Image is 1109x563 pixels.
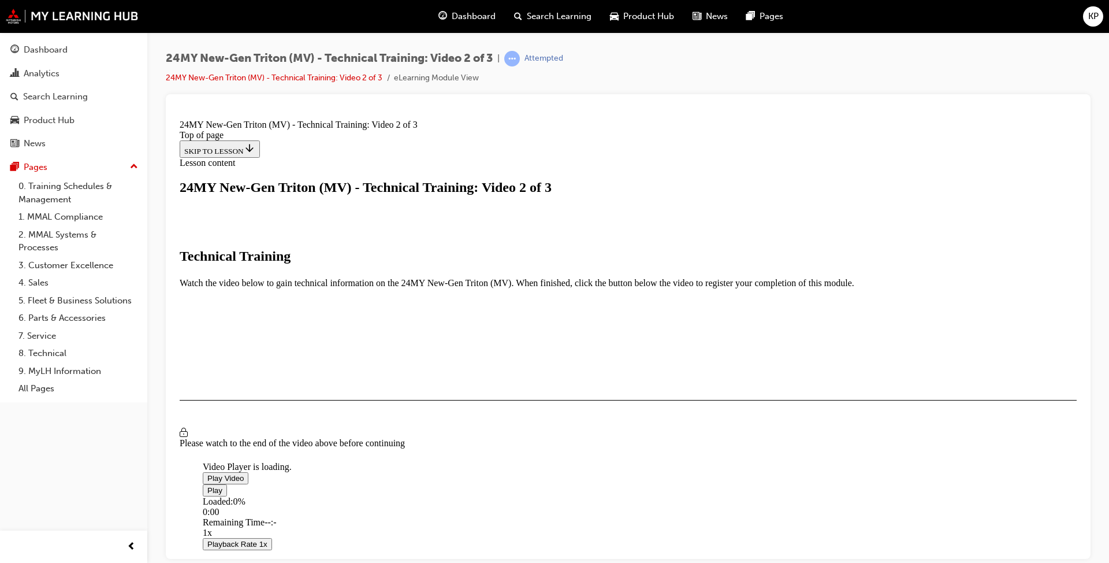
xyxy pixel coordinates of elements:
span: guage-icon [438,9,447,24]
span: Dashboard [452,10,496,23]
span: 24MY New-Gen Triton (MV) - Technical Training: Video 2 of 3 [166,52,493,65]
div: Search Learning [23,90,88,103]
div: Product Hub [24,114,75,127]
a: 0. Training Schedules & Management [14,177,143,208]
a: news-iconNews [683,5,737,28]
div: Pages [24,161,47,174]
a: 3. Customer Excellence [14,257,143,275]
a: search-iconSearch Learning [505,5,601,28]
span: search-icon [514,9,522,24]
span: 2x [51,445,60,454]
span: KP [1088,10,1099,23]
div: 24MY New-Gen Triton (MV) - Technical Training: Video 2 of 3 [5,65,902,80]
div: Please watch to the end of the video above before continuing [5,323,902,334]
a: 4. Sales [14,274,143,292]
button: Pages [5,157,143,178]
a: 2. MMAL Systems & Processes [14,226,143,257]
a: 1. MMAL Compliance [14,208,143,226]
img: mmal [6,9,139,24]
span: prev-icon [127,540,136,554]
span: pages-icon [746,9,755,24]
span: SKIP TO LESSON [9,32,80,40]
span: News [706,10,728,23]
a: car-iconProduct Hub [601,5,683,28]
a: Search Learning [5,86,143,108]
span: news-icon [10,139,19,149]
span: guage-icon [10,45,19,55]
span: chart-icon [10,69,19,79]
div: Dashboard [24,43,68,57]
strong: Technical Training [5,134,116,149]
span: Lesson content [5,43,60,53]
span: learningRecordVerb_ATTEMPT-icon [504,51,520,66]
button: KP [1083,6,1103,27]
div: News [24,137,46,150]
a: 24MY New-Gen Triton (MV) - Technical Training: Video 2 of 3 [166,73,382,83]
span: car-icon [10,116,19,126]
a: News [5,133,143,154]
a: 9. MyLH Information [14,362,143,380]
span: Search Learning [527,10,591,23]
div: Analytics [24,67,59,80]
div: Attempted [524,53,563,64]
span: car-icon [610,9,619,24]
a: Product Hub [5,110,143,131]
a: 8. Technical [14,345,143,362]
span: news-icon [693,9,701,24]
li: eLearning Module View [394,72,479,85]
span: | [497,52,500,65]
a: guage-iconDashboard [429,5,505,28]
a: Dashboard [5,39,143,61]
span: up-icon [130,160,138,175]
button: DashboardAnalyticsSearch LearningProduct HubNews [5,37,143,157]
div: Video player [28,247,879,248]
span: Pages [760,10,783,23]
span: search-icon [10,92,18,102]
a: 5. Fleet & Business Solutions [14,292,143,310]
button: SKIP TO LESSON [5,25,85,43]
div: Top of page [5,15,902,25]
a: 6. Parts & Accessories [14,309,143,327]
a: Analytics [5,63,143,84]
a: All Pages [14,380,143,398]
a: 7. Service [14,327,143,345]
span: pages-icon [10,162,19,173]
a: pages-iconPages [737,5,792,28]
p: Watch the video below to gain technical information on the 24MY New-Gen Triton (MV). When finishe... [5,163,902,173]
div: 24MY New-Gen Triton (MV) - Technical Training: Video 2 of 3 [5,5,902,15]
span: Product Hub [623,10,674,23]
